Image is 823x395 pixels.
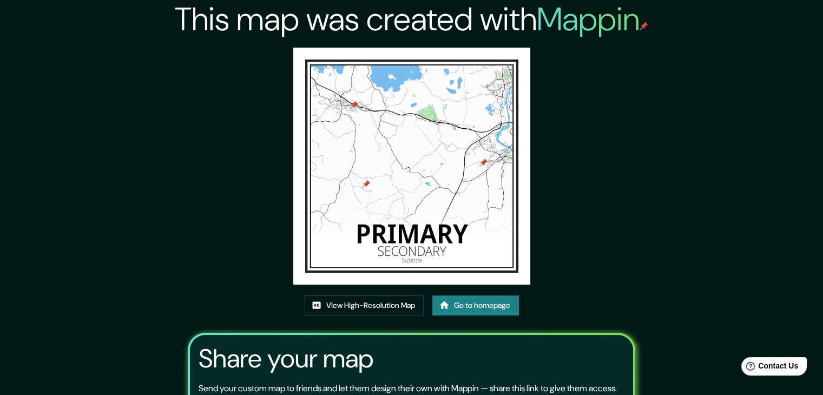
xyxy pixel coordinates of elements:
img: mappin-pin [640,22,648,30]
a: Go to homepage [432,295,519,315]
a: View High-Resolution Map [305,295,424,315]
h3: Share your map [199,344,373,374]
img: created-map [293,48,530,285]
p: Send your custom map to friends and let them design their own with Mappin — share this link to gi... [199,382,617,395]
iframe: Help widget launcher [727,353,811,383]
